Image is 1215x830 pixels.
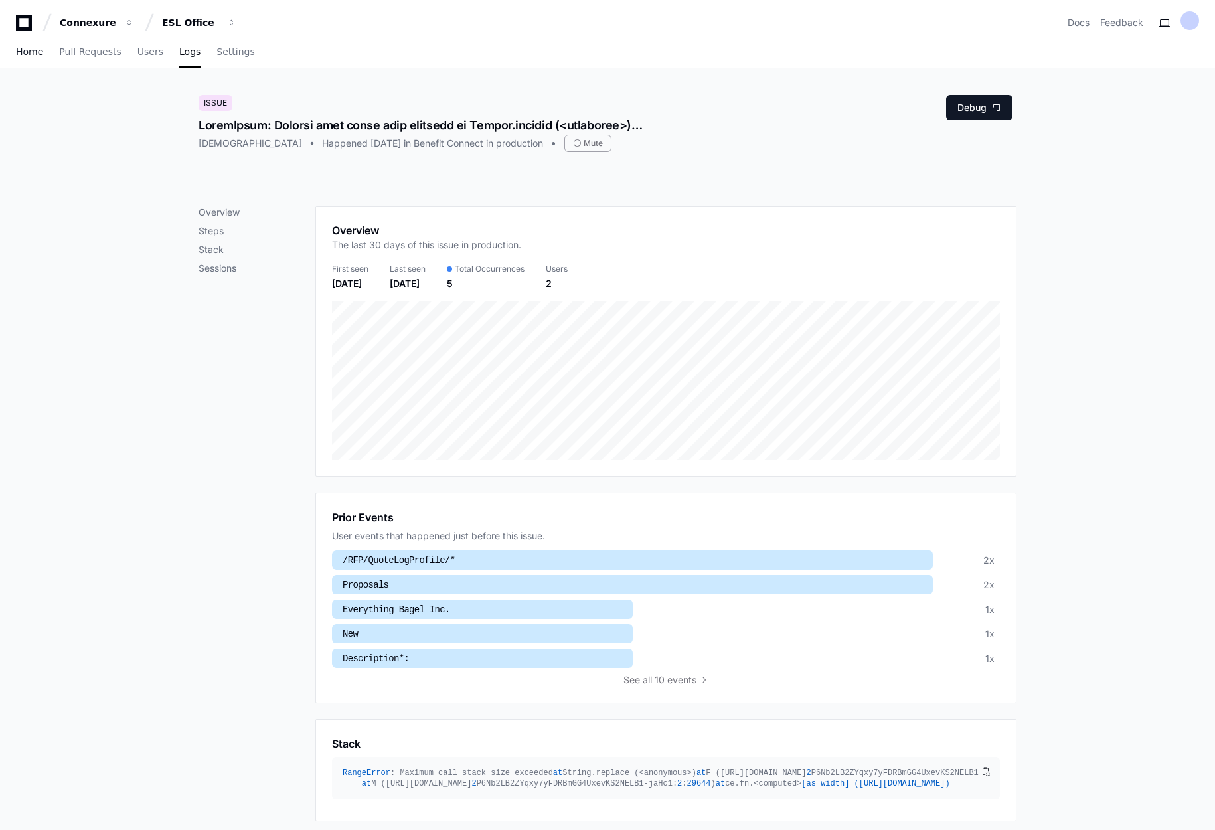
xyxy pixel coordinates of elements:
div: 1x [985,627,995,641]
div: 2x [983,578,995,592]
span: at [696,768,706,778]
span: Logs [179,48,201,56]
span: /RFP/QuoteLogProfile/* [343,555,455,566]
app-pz-page-link-header: Stack [332,736,1000,752]
h1: Overview [332,222,521,238]
p: Overview [199,206,315,219]
button: Debug [946,95,1012,120]
span: Pull Requests [59,48,121,56]
span: 2 [471,779,476,788]
app-pz-page-link-header: Overview [332,222,1000,260]
a: Home [16,37,43,68]
div: 1x [985,603,995,616]
p: The last 30 days of this issue in production. [332,238,521,252]
button: Seeall 10 events [623,673,708,687]
div: 2x [983,554,995,567]
a: Logs [179,37,201,68]
div: Mute [564,135,611,152]
span: Home [16,48,43,56]
h1: Prior Events [332,509,394,525]
div: Issue [199,95,232,111]
p: Stack [199,243,315,256]
div: 1x [985,652,995,665]
a: Settings [216,37,254,68]
span: Description*: [343,653,409,664]
span: 2 [807,768,811,778]
span: RangeError [343,768,390,778]
span: at [553,768,562,778]
span: [as width] ([URL][DOMAIN_NAME]) [801,779,949,788]
span: New [343,629,358,639]
p: Sessions [199,262,315,275]
span: at [716,779,725,788]
p: Steps [199,224,315,238]
span: See [623,673,640,687]
a: Docs [1068,16,1090,29]
div: LoremIpsum: Dolorsi amet conse adip elitsedd ei Tempor.incidid (<utlaboree>) do M (aliqu://enimad... [199,116,645,135]
div: Users [546,264,568,274]
div: [DEMOGRAPHIC_DATA] [199,137,302,150]
a: Pull Requests [59,37,121,68]
div: [DATE] [332,277,368,290]
span: Users [137,48,163,56]
span: 2 [677,779,682,788]
div: Last seen [390,264,426,274]
div: ESL Office [162,16,219,29]
span: Total Occurrences [455,264,525,274]
div: Happened [DATE] in Benefit Connect in production [322,137,543,150]
a: Users [137,37,163,68]
div: 5 [447,277,525,290]
h1: Stack [332,736,361,752]
span: Everything Bagel Inc. [343,604,450,615]
div: : Maximum call stack size exceeded String.replace (<anonymous>) F ([URL][DOMAIN_NAME] P6Nb2LB2ZYq... [343,768,979,789]
span: 29644 [687,779,711,788]
button: Connexure [54,11,139,35]
div: First seen [332,264,368,274]
button: Feedback [1100,16,1143,29]
div: 2 [546,277,568,290]
span: at [362,779,371,788]
div: Connexure [60,16,117,29]
span: Proposals [343,580,388,590]
span: all 10 events [643,673,696,687]
span: Settings [216,48,254,56]
div: User events that happened just before this issue. [332,529,1000,542]
div: [DATE] [390,277,426,290]
button: ESL Office [157,11,242,35]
